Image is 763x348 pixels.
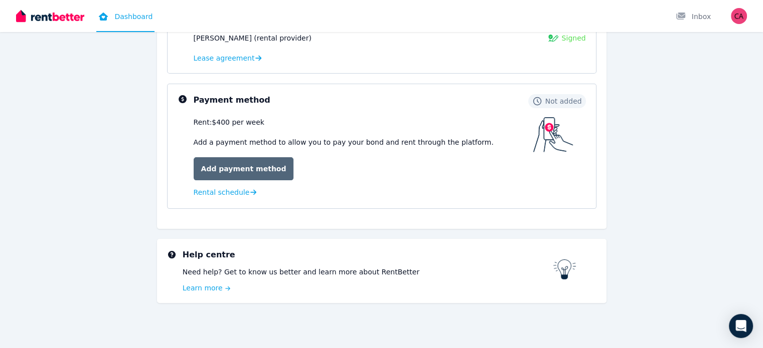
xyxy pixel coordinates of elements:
[194,117,533,127] div: Rent: $400 per week
[553,259,576,279] img: RentBetter help centre
[731,8,747,24] img: Cooper Attwood
[194,137,533,147] p: Add a payment method to allow you to pay your bond and rent through the platform.
[548,33,558,43] img: Signed Lease
[194,187,250,197] span: Rental schedule
[561,33,585,43] span: Signed
[194,53,255,63] span: Lease agreement
[16,9,84,24] img: RentBetter
[533,117,573,152] img: Payment method
[545,96,582,106] span: Not added
[183,249,553,261] h3: Help centre
[729,314,753,338] div: Open Intercom Messenger
[183,283,553,293] a: Learn more
[194,157,294,180] a: Add payment method
[676,12,711,22] div: Inbox
[194,53,262,63] a: Lease agreement
[194,34,252,42] span: [PERSON_NAME]
[194,187,257,197] a: Rental schedule
[194,33,312,43] div: (rental provider)
[194,94,270,106] h3: Payment method
[183,267,553,277] p: Need help? Get to know us better and learn more about RentBetter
